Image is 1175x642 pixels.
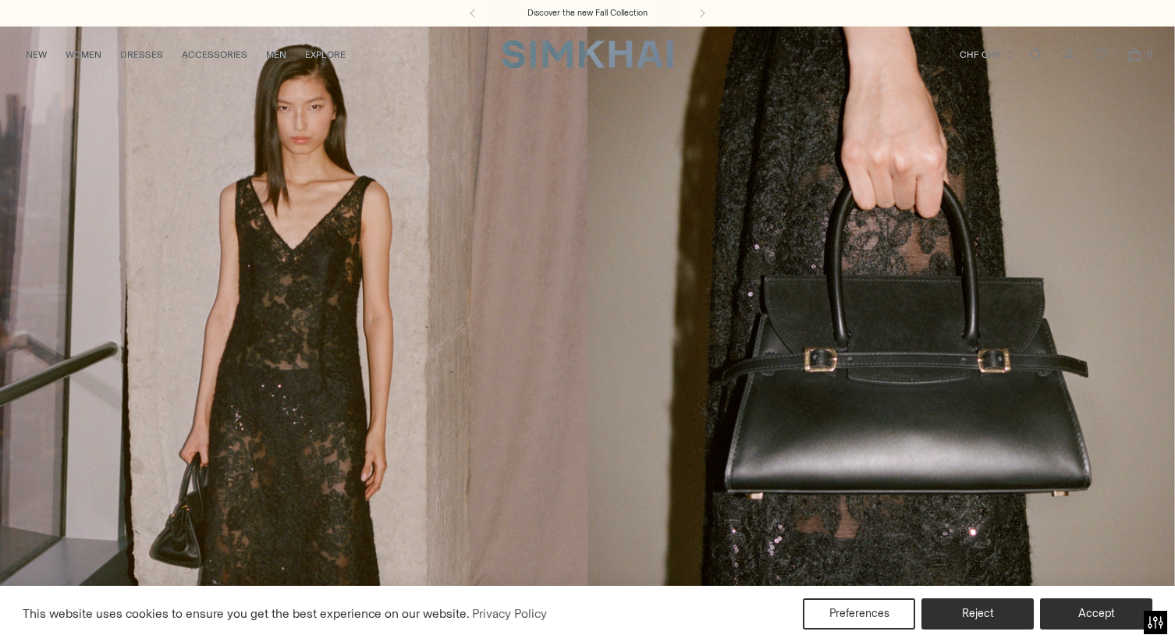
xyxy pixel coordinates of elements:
span: 0 [1142,47,1156,61]
a: SIMKHAI [502,39,673,69]
a: MEN [266,37,286,72]
a: Go to the account page [1053,39,1084,70]
button: CHF CHF [960,37,1015,72]
a: ACCESSORIES [182,37,247,72]
a: Discover the new Fall Collection [527,7,648,20]
button: Accept [1040,598,1152,630]
a: Open cart modal [1119,39,1150,70]
a: NEW [26,37,47,72]
a: DRESSES [120,37,163,72]
span: This website uses cookies to ensure you get the best experience on our website. [23,606,470,621]
a: Privacy Policy (opens in a new tab) [470,602,549,626]
a: Wishlist [1086,39,1117,70]
button: Reject [921,598,1034,630]
a: WOMEN [66,37,101,72]
a: EXPLORE [305,37,346,72]
button: Preferences [803,598,915,630]
a: Open search modal [1021,39,1052,70]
